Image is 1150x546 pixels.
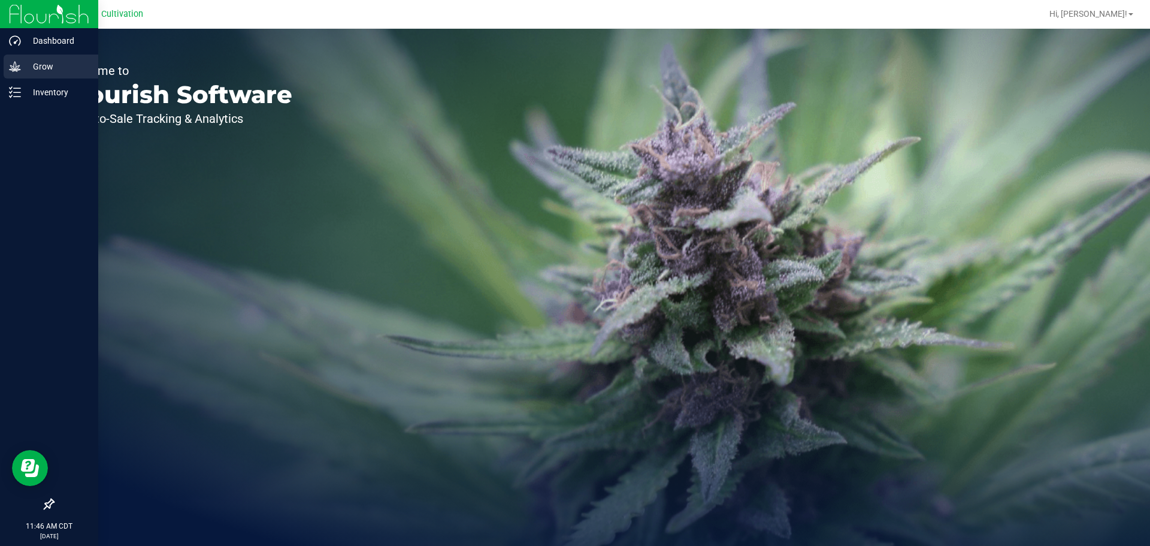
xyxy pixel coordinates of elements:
span: Hi, [PERSON_NAME]! [1049,9,1127,19]
iframe: Resource center [12,450,48,486]
p: Flourish Software [65,83,292,107]
span: Cultivation [101,9,143,19]
p: Grow [21,59,93,74]
p: Seed-to-Sale Tracking & Analytics [65,113,292,125]
p: 11:46 AM CDT [5,521,93,532]
inline-svg: Dashboard [9,35,21,47]
p: [DATE] [5,532,93,541]
inline-svg: Inventory [9,86,21,98]
p: Dashboard [21,34,93,48]
p: Inventory [21,85,93,99]
inline-svg: Grow [9,61,21,73]
p: Welcome to [65,65,292,77]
